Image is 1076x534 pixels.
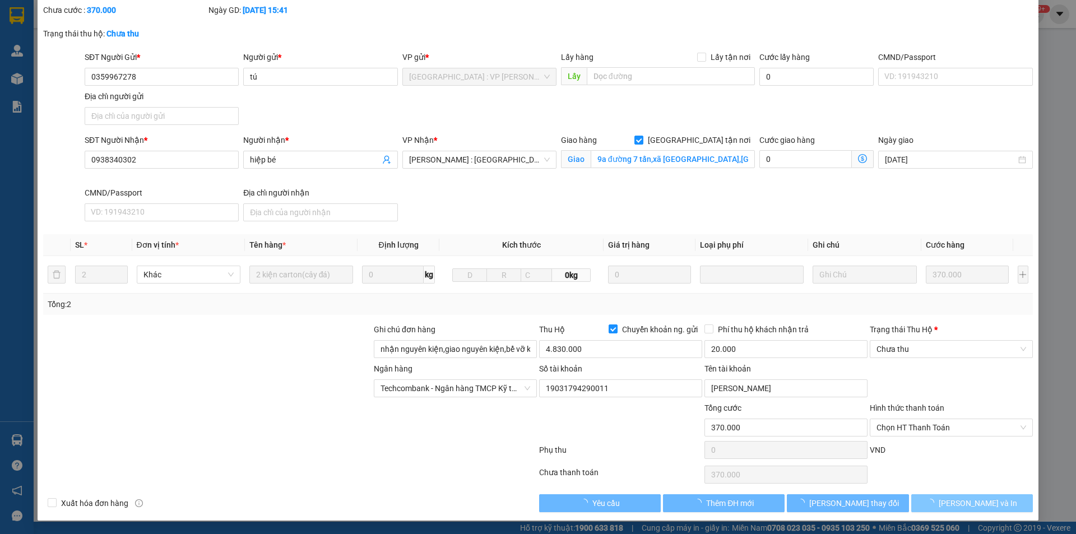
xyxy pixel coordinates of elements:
[452,268,487,282] input: D
[85,107,239,125] input: Địa chỉ của người gửi
[797,499,809,507] span: loading
[706,51,755,63] span: Lấy tận nơi
[382,155,391,164] span: user-add
[878,136,913,145] label: Ngày giao
[374,340,537,358] input: Ghi chú đơn hàng
[374,325,435,334] label: Ghi chú đơn hàng
[643,134,755,146] span: [GEOGRAPHIC_DATA] tận nơi
[592,497,620,509] span: Yêu cầu
[759,136,815,145] label: Cước giao hàng
[1018,266,1028,284] button: plus
[57,497,133,509] span: Xuất hóa đơn hàng
[704,364,751,373] label: Tên tài khoản
[409,151,550,168] span: Hồ Chí Minh : Kho Quận 12
[486,268,521,282] input: R
[608,266,692,284] input: 0
[939,497,1017,509] span: [PERSON_NAME] và In
[249,266,353,284] input: VD: Bàn, Ghế
[694,499,706,507] span: loading
[561,53,593,62] span: Lấy hàng
[870,323,1033,336] div: Trạng thái Thu Hộ
[143,266,234,283] span: Khác
[813,266,916,284] input: Ghi Chú
[85,187,239,199] div: CMND/Passport
[539,494,661,512] button: Yêu cầu
[381,380,530,397] span: Techcombank - Ngân hàng TMCP Kỹ thương Việt Nam
[85,90,239,103] div: Địa chỉ người gửi
[552,268,590,282] span: 0kg
[704,379,868,397] input: Tên tài khoản
[713,323,813,336] span: Phí thu hộ khách nhận trả
[374,364,412,373] label: Ngân hàng
[538,444,703,463] div: Phụ thu
[876,341,1026,357] span: Chưa thu
[561,136,597,145] span: Giao hàng
[43,27,248,40] div: Trạng thái thu hộ:
[580,499,592,507] span: loading
[243,187,397,199] div: Địa chỉ người nhận
[521,268,552,282] input: C
[48,298,415,310] div: Tổng: 2
[87,6,116,15] b: 370.000
[75,240,84,249] span: SL
[878,51,1032,63] div: CMND/Passport
[502,240,541,249] span: Kích thước
[926,499,939,507] span: loading
[618,323,702,336] span: Chuyển khoản ng. gửi
[759,68,874,86] input: Cước lấy hàng
[809,497,899,509] span: [PERSON_NAME] thay đổi
[561,150,591,168] span: Giao
[243,51,397,63] div: Người gửi
[208,4,372,16] div: Ngày GD:
[378,240,418,249] span: Định lượng
[424,266,435,284] span: kg
[243,134,397,146] div: Người nhận
[695,234,808,256] th: Loại phụ phí
[137,240,179,249] span: Đơn vị tính
[870,445,885,454] span: VND
[759,53,810,62] label: Cước lấy hàng
[43,4,206,16] div: Chưa cước :
[539,379,702,397] input: Số tài khoản
[759,150,852,168] input: Cước giao hàng
[911,494,1033,512] button: [PERSON_NAME] và In
[608,240,650,249] span: Giá trị hàng
[85,51,239,63] div: SĐT Người Gửi
[587,67,755,85] input: Dọc đường
[591,150,755,168] input: Giao tận nơi
[243,203,397,221] input: Địa chỉ của người nhận
[858,154,867,163] span: dollar-circle
[85,134,239,146] div: SĐT Người Nhận
[243,6,288,15] b: [DATE] 15:41
[538,466,703,486] div: Chưa thanh toán
[876,419,1026,436] span: Chọn HT Thanh Toán
[135,499,143,507] span: info-circle
[926,240,964,249] span: Cước hàng
[561,67,587,85] span: Lấy
[249,240,286,249] span: Tên hàng
[106,29,139,38] b: Chưa thu
[885,154,1015,166] input: Ngày giao
[808,234,921,256] th: Ghi chú
[926,266,1009,284] input: 0
[48,266,66,284] button: delete
[706,497,754,509] span: Thêm ĐH mới
[409,68,550,85] span: Hà Nội : VP Hoàng Mai
[539,325,565,334] span: Thu Hộ
[870,403,944,412] label: Hình thức thanh toán
[539,364,582,373] label: Số tài khoản
[787,494,908,512] button: [PERSON_NAME] thay đổi
[402,51,556,63] div: VP gửi
[704,403,741,412] span: Tổng cước
[402,136,434,145] span: VP Nhận
[663,494,785,512] button: Thêm ĐH mới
